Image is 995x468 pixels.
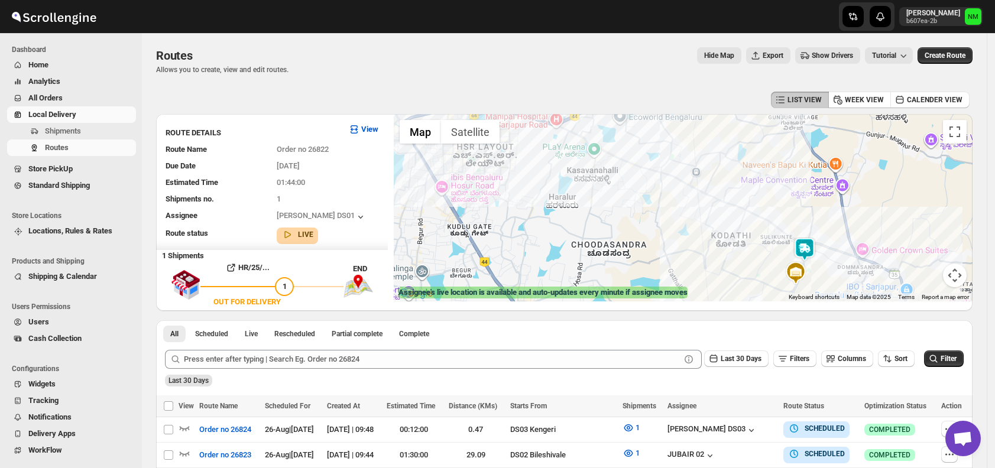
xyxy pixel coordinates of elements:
[28,164,73,173] span: Store PickUp
[789,293,840,301] button: Keyboard shortcuts
[332,329,383,339] span: Partial complete
[943,264,967,287] button: Map camera controls
[399,329,429,339] span: Complete
[171,262,200,308] img: shop.svg
[968,13,978,21] text: NM
[615,444,647,463] button: 1
[28,181,90,190] span: Standard Shipping
[283,282,287,291] span: 1
[7,139,136,156] button: Routes
[281,229,313,240] button: LIVE
[387,402,435,410] span: Estimated Time
[45,126,81,135] span: Shipments
[28,396,59,405] span: Tracking
[28,379,56,388] span: Widgets
[918,47,973,64] button: Create Route
[45,143,69,152] span: Routes
[906,8,960,18] p: [PERSON_NAME]
[788,422,845,434] button: SCHEDULED
[838,355,866,363] span: Columns
[864,402,926,410] span: Optimization Status
[28,334,82,343] span: Cash Collection
[28,412,72,421] span: Notifications
[704,350,769,367] button: Last 30 Days
[166,178,218,187] span: Estimated Time
[400,120,441,144] button: Show street map
[166,127,339,139] h3: ROUTE DETAILS
[828,92,891,108] button: WEEK VIEW
[783,402,824,410] span: Route Status
[7,314,136,330] button: Users
[7,425,136,442] button: Delivery Apps
[771,92,829,108] button: LIST VIEW
[787,95,822,105] span: LIST VIEW
[341,120,385,139] button: View
[7,442,136,459] button: WorkFlow
[7,330,136,347] button: Cash Collection
[387,424,441,435] div: 00:12:00
[510,449,615,461] div: DS02 Bileshivale
[199,449,251,461] span: Order no 26823
[941,402,962,410] span: Action
[907,95,962,105] span: CALENDER VIEW
[667,424,757,436] div: [PERSON_NAME] DS03
[195,329,228,339] span: Scheduled
[12,302,136,311] span: Users Permissions
[277,211,367,223] div: [PERSON_NAME] DS01
[28,110,76,119] span: Local Delivery
[397,286,436,301] a: Open this area in Google Maps (opens a new window)
[636,423,640,432] span: 1
[943,120,967,144] button: Toggle fullscreen view
[805,424,845,433] b: SCHEDULED
[192,420,258,439] button: Order no 26824
[899,7,983,26] button: User menu
[788,448,845,460] button: SCHEDULED
[763,51,783,60] span: Export
[510,402,547,410] span: Starts From
[274,329,315,339] span: Rescheduled
[441,120,500,144] button: Show satellite imagery
[298,230,313,239] b: LIVE
[906,18,960,25] p: b607ea-2b
[199,424,251,435] span: Order no 26824
[805,450,845,458] b: SCHEDULED
[166,211,197,220] span: Assignee
[7,409,136,425] button: Notifications
[449,449,503,461] div: 29.09
[327,449,380,461] div: [DATE] | 09:44
[847,294,891,300] span: Map data ©2025
[449,402,497,410] span: Distance (KMs)
[845,95,884,105] span: WEEK VIEW
[277,161,300,170] span: [DATE]
[12,364,136,373] span: Configurations
[28,226,112,235] span: Locations, Rules & Rates
[166,194,214,203] span: Shipments no.
[697,47,741,64] button: Map action label
[721,355,761,363] span: Last 30 Days
[812,51,853,60] span: Show Drivers
[7,268,136,285] button: Shipping & Calendar
[277,145,329,154] span: Order no 26822
[865,47,913,64] button: Tutorial
[327,402,360,410] span: Created At
[922,294,969,300] a: Report a map error
[623,402,656,410] span: Shipments
[265,402,310,410] span: Scheduled For
[166,145,207,154] span: Route Name
[925,51,965,60] span: Create Route
[667,450,716,461] div: JUBAIR 02
[945,421,981,456] a: Open chat
[894,355,908,363] span: Sort
[245,329,258,339] span: Live
[449,424,503,435] div: 0.47
[615,418,647,437] button: 1
[704,51,734,60] span: Hide Map
[28,446,62,454] span: WorkFlow
[28,272,97,281] span: Shipping & Calendar
[12,45,136,54] span: Dashboard
[200,258,294,277] button: HR/25/...
[28,93,63,102] span: All Orders
[28,429,76,438] span: Delivery Apps
[795,47,860,64] button: Show Drivers
[361,125,378,134] b: View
